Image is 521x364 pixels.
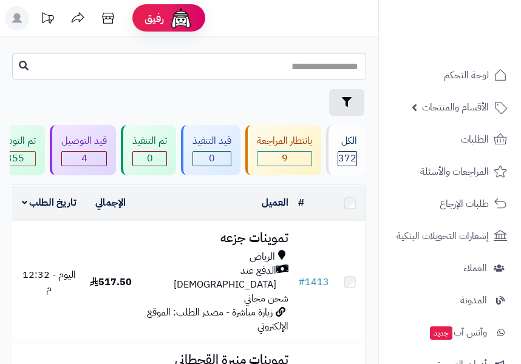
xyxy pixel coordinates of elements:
div: تم التنفيذ [132,134,167,148]
span: # [298,275,305,289]
img: logo-2.png [438,33,509,58]
span: إشعارات التحويلات البنكية [397,227,489,244]
a: الكل372 [324,125,369,175]
a: #1413 [298,275,329,289]
div: قيد التوصيل [61,134,107,148]
a: تم التنفيذ 0 [118,125,179,175]
span: 0 [193,152,231,166]
span: المدونة [460,292,487,309]
span: لوحة التحكم [444,67,489,84]
a: لوحة التحكم [386,61,514,90]
a: المدونة [386,286,514,315]
a: الطلبات [386,125,514,154]
span: الأقسام والمنتجات [422,99,489,116]
a: العملاء [386,254,514,283]
span: 0 [133,152,166,166]
a: الإجمالي [95,195,126,210]
a: طلبات الإرجاع [386,189,514,218]
span: وآتس آب [429,324,487,341]
span: شحن مجاني [244,291,288,306]
span: زيارة مباشرة - مصدر الطلب: الموقع الإلكتروني [147,305,288,334]
div: الكل [338,134,357,148]
a: إشعارات التحويلات البنكية [386,221,514,251]
span: الرياض [250,250,275,264]
a: بانتظار المراجعة 9 [243,125,324,175]
span: المراجعات والأسئلة [420,163,489,180]
a: # [298,195,304,210]
span: اليوم - 12:32 م [22,268,76,296]
a: قيد التنفيذ 0 [179,125,243,175]
a: قيد التوصيل 4 [47,125,118,175]
span: الدفع عند [DEMOGRAPHIC_DATA] [145,264,276,292]
span: 372 [338,152,356,166]
img: ai-face.png [169,6,193,30]
a: تاريخ الطلب [22,195,77,210]
span: جديد [430,326,452,340]
h3: تموينات جزعه [145,231,288,245]
span: العملاء [463,260,487,277]
span: رفيق [145,11,164,25]
span: طلبات الإرجاع [440,195,489,212]
a: وآتس آبجديد [386,318,514,347]
a: تحديثات المنصة [32,6,63,33]
span: 9 [257,152,312,166]
span: 517.50 [90,275,132,289]
span: الطلبات [461,131,489,148]
span: 4 [62,152,106,166]
div: بانتظار المراجعة [257,134,312,148]
div: قيد التنفيذ [192,134,231,148]
a: المراجعات والأسئلة [386,157,514,186]
a: العميل [262,195,288,210]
